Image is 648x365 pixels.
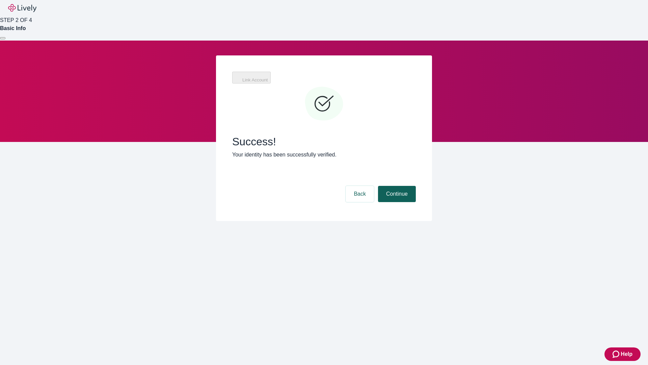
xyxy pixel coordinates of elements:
[604,347,641,361] button: Zendesk support iconHelp
[232,151,416,159] p: Your identity has been successfully verified.
[621,350,632,358] span: Help
[346,186,374,202] button: Back
[304,84,344,124] svg: Checkmark icon
[8,4,36,12] img: Lively
[613,350,621,358] svg: Zendesk support icon
[232,72,271,83] button: Link Account
[378,186,416,202] button: Continue
[232,135,416,148] span: Success!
